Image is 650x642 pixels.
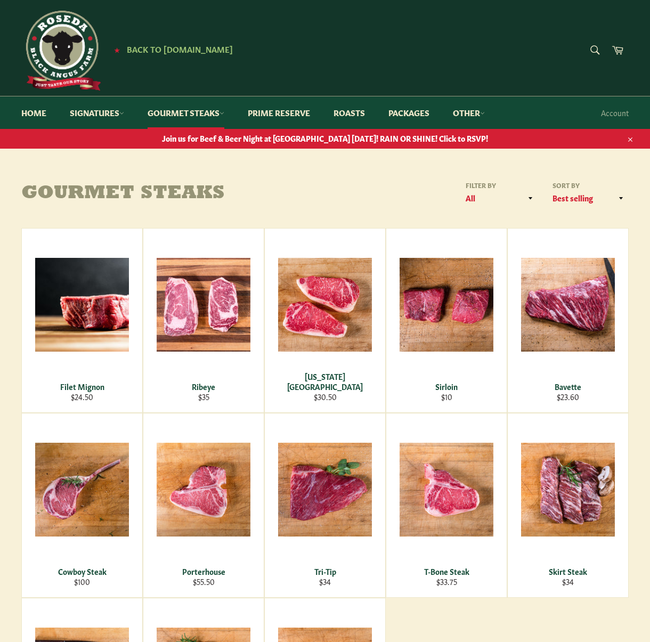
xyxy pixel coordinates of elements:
[157,443,250,537] img: Porterhouse
[143,228,264,413] a: Ribeye Ribeye $35
[393,381,500,392] div: Sirloin
[21,11,101,91] img: Roseda Beef
[400,258,493,352] img: Sirloin
[462,181,538,190] label: Filter by
[29,392,136,402] div: $24.50
[278,258,372,352] img: New York Strip
[11,96,57,129] a: Home
[29,381,136,392] div: Filet Mignon
[378,96,440,129] a: Packages
[386,228,507,413] a: Sirloin Sirloin $10
[35,443,129,537] img: Cowboy Steak
[521,258,615,352] img: Bavette
[21,413,143,598] a: Cowboy Steak Cowboy Steak $100
[521,443,615,537] img: Skirt Steak
[21,183,325,205] h1: Gourmet Steaks
[386,413,507,598] a: T-Bone Steak T-Bone Steak $33.75
[507,228,629,413] a: Bavette Bavette $23.60
[150,576,257,587] div: $55.50
[549,181,629,190] label: Sort by
[150,566,257,576] div: Porterhouse
[507,413,629,598] a: Skirt Steak Skirt Steak $34
[21,228,143,413] a: Filet Mignon Filet Mignon $24.50
[109,45,233,54] a: ★ Back to [DOMAIN_NAME]
[157,258,250,352] img: Ribeye
[150,392,257,402] div: $35
[596,97,634,128] a: Account
[272,371,379,392] div: [US_STATE][GEOGRAPHIC_DATA]
[59,96,135,129] a: Signatures
[143,413,264,598] a: Porterhouse Porterhouse $55.50
[114,45,120,54] span: ★
[323,96,376,129] a: Roasts
[515,381,622,392] div: Bavette
[393,576,500,587] div: $33.75
[278,443,372,537] img: Tri-Tip
[237,96,321,129] a: Prime Reserve
[127,43,233,54] span: Back to [DOMAIN_NAME]
[272,576,379,587] div: $34
[272,392,379,402] div: $30.50
[393,566,500,576] div: T-Bone Steak
[150,381,257,392] div: Ribeye
[400,443,493,537] img: T-Bone Steak
[515,576,622,587] div: $34
[264,228,386,413] a: New York Strip [US_STATE][GEOGRAPHIC_DATA] $30.50
[35,258,129,352] img: Filet Mignon
[442,96,495,129] a: Other
[29,566,136,576] div: Cowboy Steak
[393,392,500,402] div: $10
[137,96,235,129] a: Gourmet Steaks
[272,566,379,576] div: Tri-Tip
[264,413,386,598] a: Tri-Tip Tri-Tip $34
[29,576,136,587] div: $100
[515,392,622,402] div: $23.60
[515,566,622,576] div: Skirt Steak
